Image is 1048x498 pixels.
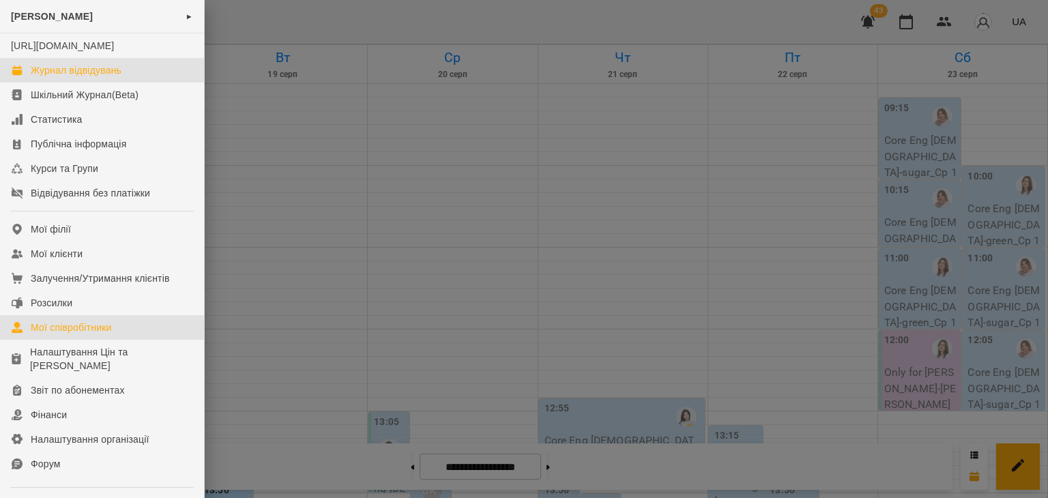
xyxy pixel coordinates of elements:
[31,408,67,422] div: Фінанси
[31,383,125,397] div: Звіт по абонементах
[30,345,193,372] div: Налаштування Цін та [PERSON_NAME]
[11,40,114,51] a: [URL][DOMAIN_NAME]
[31,222,71,236] div: Мої філії
[31,272,170,285] div: Залучення/Утримання клієнтів
[31,321,112,334] div: Мої співробітники
[31,162,98,175] div: Курси та Групи
[31,63,121,77] div: Журнал відвідувань
[11,11,93,22] span: [PERSON_NAME]
[186,11,193,22] span: ►
[31,433,149,446] div: Налаштування організації
[31,247,83,261] div: Мої клієнти
[31,296,72,310] div: Розсилки
[31,88,139,102] div: Шкільний Журнал(Beta)
[31,457,61,471] div: Форум
[31,113,83,126] div: Статистика
[31,137,126,151] div: Публічна інформація
[31,186,150,200] div: Відвідування без платіжки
